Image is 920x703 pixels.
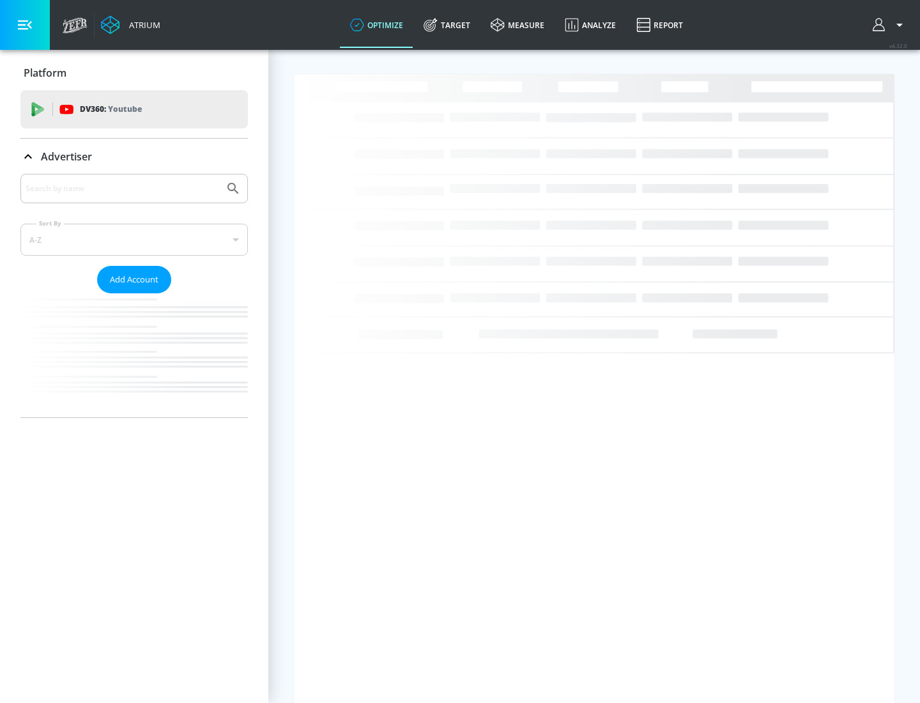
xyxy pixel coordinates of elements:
[413,2,480,48] a: Target
[101,15,160,35] a: Atrium
[555,2,626,48] a: Analyze
[24,66,66,80] p: Platform
[20,224,248,256] div: A-Z
[20,174,248,417] div: Advertiser
[20,139,248,174] div: Advertiser
[80,102,142,116] p: DV360:
[108,102,142,116] p: Youtube
[20,90,248,128] div: DV360: Youtube
[97,266,171,293] button: Add Account
[124,19,160,31] div: Atrium
[36,219,64,228] label: Sort By
[110,272,158,287] span: Add Account
[20,55,248,91] div: Platform
[26,180,219,197] input: Search by name
[340,2,413,48] a: optimize
[41,150,92,164] p: Advertiser
[626,2,693,48] a: Report
[889,42,907,49] span: v 4.32.0
[20,293,248,417] nav: list of Advertiser
[480,2,555,48] a: measure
